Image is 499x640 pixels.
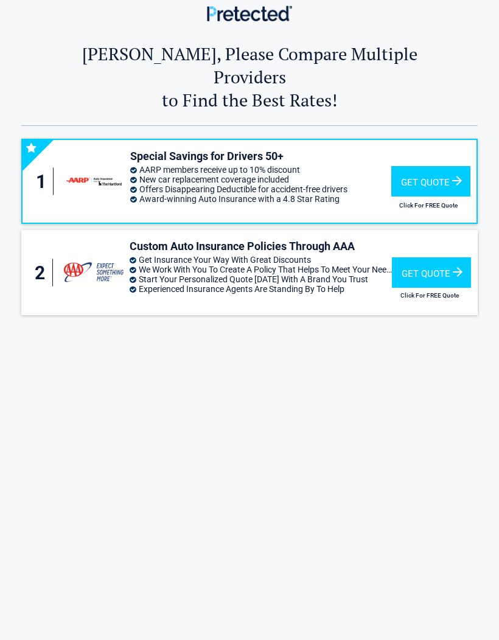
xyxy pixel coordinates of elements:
[130,239,393,253] h3: Custom Auto Insurance Policies Through AAA
[392,292,467,299] h2: Click For FREE Quote
[130,274,393,284] li: Start Your Personalized Quote [DATE] With A Brand You Trust
[63,256,124,290] img: aaa's logo
[33,259,53,287] div: 2
[130,255,393,265] li: Get Insurance Your Way With Great Discounts
[130,284,393,294] li: Experienced Insurance Agents Are Standing By To Help
[391,202,466,209] h2: Click For FREE Quote
[130,184,391,194] li: Offers Disappearing Deductible for accident-free drivers
[391,166,470,197] div: Get Quote
[60,42,440,111] h2: [PERSON_NAME], Please Compare Multiple Providers to Find the Best Rates!
[130,194,391,204] li: Award-winning Auto Insurance with a 4.8 Star Rating
[130,165,391,175] li: AARP members receive up to 10% discount
[130,149,391,163] h3: Special Savings for Drivers 50+
[392,257,471,288] div: Get Quote
[130,175,391,184] li: New car replacement coverage included
[64,167,124,196] img: thehartford's logo
[207,5,292,21] img: Main Logo
[35,168,54,195] div: 1
[130,265,393,274] li: We Work With You To Create A Policy That Helps To Meet Your Needs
